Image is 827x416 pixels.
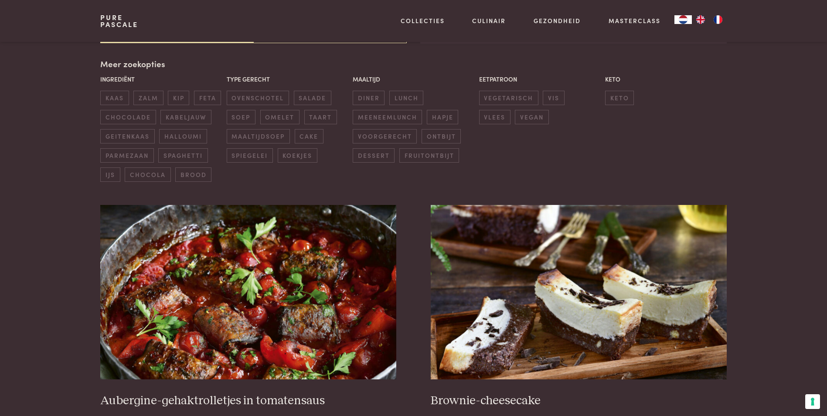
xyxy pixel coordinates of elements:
[227,148,273,163] span: spiegelei
[294,91,331,105] span: salade
[304,110,337,124] span: taart
[805,394,820,409] button: Uw voorkeuren voor toestemming voor trackingtechnologieën
[534,16,581,25] a: Gezondheid
[100,148,153,163] span: parmezaan
[100,205,396,379] img: Aubergine-gehaktrolletjes in tomatensaus
[133,91,163,105] span: zalm
[431,393,726,409] h3: Brownie-cheesecake
[609,16,660,25] a: Masterclass
[674,15,692,24] div: Language
[515,110,548,124] span: vegan
[227,91,289,105] span: ovenschotel
[353,91,385,105] span: diner
[353,148,395,163] span: dessert
[353,75,474,84] p: Maaltijd
[260,110,299,124] span: omelet
[479,110,510,124] span: vlees
[194,91,221,105] span: feta
[709,15,727,24] a: FR
[100,393,396,409] h3: Aubergine-gehaktrolletjes in tomatensaus
[353,129,417,143] span: voorgerecht
[100,75,222,84] p: Ingrediënt
[422,129,461,143] span: ontbijt
[479,75,601,84] p: Eetpatroon
[100,14,138,28] a: PurePascale
[227,110,255,124] span: soep
[100,129,154,143] span: geitenkaas
[100,205,396,408] a: Aubergine-gehaktrolletjes in tomatensaus Aubergine-gehaktrolletjes in tomatensaus
[125,167,170,182] span: chocola
[100,91,129,105] span: kaas
[158,148,208,163] span: spaghetti
[389,91,423,105] span: lunch
[692,15,709,24] a: EN
[674,15,727,24] aside: Language selected: Nederlands
[479,91,538,105] span: vegetarisch
[159,129,207,143] span: halloumi
[168,91,189,105] span: kip
[605,91,634,105] span: keto
[160,110,211,124] span: kabeljauw
[278,148,317,163] span: koekjes
[399,148,459,163] span: fruitontbijt
[543,91,564,105] span: vis
[692,15,727,24] ul: Language list
[605,75,727,84] p: Keto
[427,110,458,124] span: hapje
[175,167,211,182] span: brood
[353,110,422,124] span: meeneemlunch
[100,167,120,182] span: ijs
[674,15,692,24] a: NL
[431,205,726,379] img: Brownie-cheesecake
[472,16,506,25] a: Culinair
[401,16,445,25] a: Collecties
[431,205,726,408] a: Brownie-cheesecake Brownie-cheesecake
[295,129,323,143] span: cake
[100,110,156,124] span: chocolade
[227,129,290,143] span: maaltijdsoep
[227,75,348,84] p: Type gerecht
